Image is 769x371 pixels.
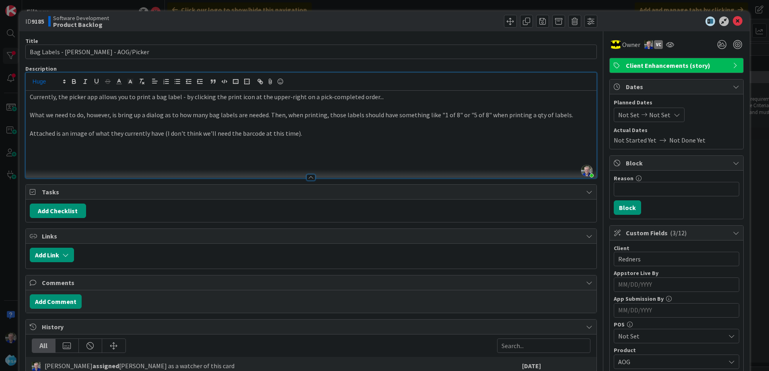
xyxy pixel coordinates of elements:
img: RT [32,362,41,371]
p: What we need to do, however, is bring up a dialog as to how many bag labels are needed. Then, whe... [30,110,592,120]
span: Not Set [649,110,670,120]
span: Not Set [618,331,725,341]
span: AOG [618,357,725,367]
input: Search... [497,338,590,353]
span: Planned Dates [614,98,739,107]
b: 9185 [31,17,44,25]
b: Product Backlog [53,21,109,28]
b: assigned [93,362,119,370]
div: POS [614,322,739,327]
label: Reason [614,175,633,182]
span: Tasks [42,187,582,197]
div: App Submission By [614,296,739,302]
input: MM/DD/YYYY [618,278,735,291]
span: Block [626,158,729,168]
img: RT [644,40,653,49]
b: [DATE] [522,362,541,370]
div: Appstore Live By [614,270,739,276]
span: Description [25,65,57,72]
button: Add Comment [30,294,82,309]
span: ( 3/12 ) [670,229,687,237]
span: Not Done Yet [669,135,705,145]
span: Actual Dates [614,126,739,135]
p: Currently, the picker app allows you to print a bag label - by clicking the print icon at the upp... [30,92,592,102]
span: Custom Fields [626,228,729,238]
span: ID [25,16,44,26]
button: Add Link [30,248,74,262]
span: Comments [42,278,582,287]
span: History [42,322,582,332]
span: Dates [626,82,729,92]
img: dsmZLUnTuYFdi5hULXkO8aZPw2wmkwfK.jpg [581,165,592,176]
div: Product [614,347,739,353]
input: MM/DD/YYYY [618,304,735,317]
span: Client Enhancements (story) [626,61,729,70]
div: VC [654,40,663,49]
span: Software Development [53,15,109,21]
span: Not Started Yet [614,135,656,145]
div: All [32,339,56,353]
span: Owner [622,40,640,49]
input: type card name here... [25,45,597,59]
span: Not Set [618,110,639,120]
img: AC [611,40,621,49]
span: Links [42,231,582,241]
button: Block [614,200,641,215]
label: Client [614,245,629,252]
button: Add Checklist [30,204,86,218]
label: Title [25,37,38,45]
p: Attached is an image of what they currently have (I don't think we'll need the barcode at this ti... [30,129,592,138]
